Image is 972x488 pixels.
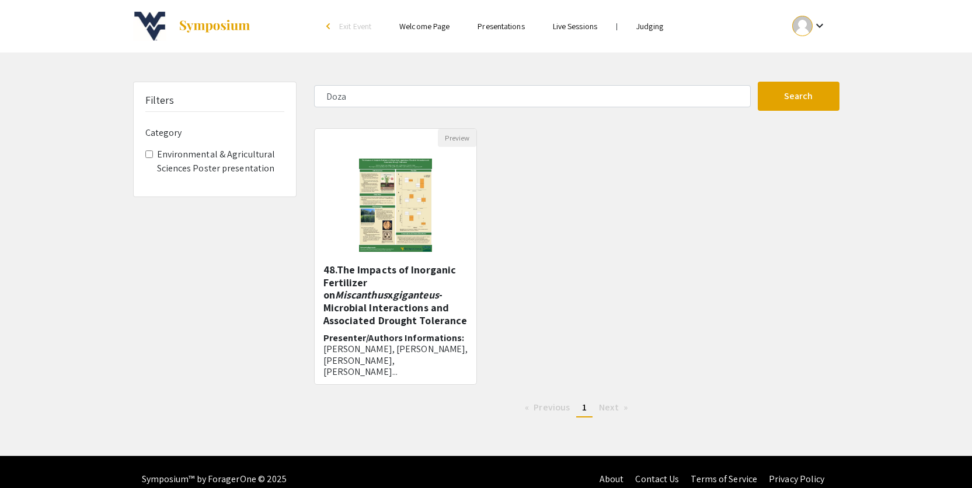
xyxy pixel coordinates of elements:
a: Presentations [478,21,524,31]
img: Symposium by ForagerOne [178,19,251,33]
span: Next [599,401,618,413]
mat-icon: Expand account dropdown [813,19,827,33]
div: Open Presentation <p>48.The Impacts of Inorganic Fertilizer on <em>Miscanthus</em> x <em>giganteu... [314,128,478,385]
em: Miscanthus [335,288,388,301]
a: Contact Us [635,473,679,485]
button: Expand account dropdown [780,13,839,39]
h5: Filters [145,94,175,107]
a: About [600,473,624,485]
label: Environmental & Agricultural Sciences Poster presentation [157,148,284,175]
h6: Category [145,127,284,138]
iframe: Chat [9,436,50,479]
span: Exit Event [339,21,371,31]
input: Search Keyword(s) Or Author(s) [314,85,751,107]
a: Welcome Page [399,21,450,31]
a: 9th Annual Spring Undergraduate Research Symposium [133,12,252,41]
a: Terms of Service [691,473,757,485]
button: Preview [438,129,476,147]
img: <p>48.The Impacts of Inorganic Fertilizer on <em>Miscanthus</em> x <em>giganteus</em>-Microbial I... [347,147,444,264]
a: Judging [636,21,663,31]
span: Previous [534,401,570,413]
h5: 48.The Impacts of Inorganic Fertilizer on x -Microbial Interactions and Associated Drought Tolerance [323,264,468,326]
a: Live Sessions [553,21,597,31]
img: 9th Annual Spring Undergraduate Research Symposium [133,12,167,41]
span: [PERSON_NAME], [PERSON_NAME], [PERSON_NAME], [PERSON_NAME]... [323,343,468,377]
div: arrow_back_ios [326,23,333,30]
h6: Presenter/Authors Informations: [323,332,468,377]
span: 1 [582,401,587,413]
button: Search [758,82,839,111]
li: | [611,21,622,31]
em: giganteus [393,288,439,301]
ul: Pagination [314,399,839,417]
a: Privacy Policy [769,473,824,485]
